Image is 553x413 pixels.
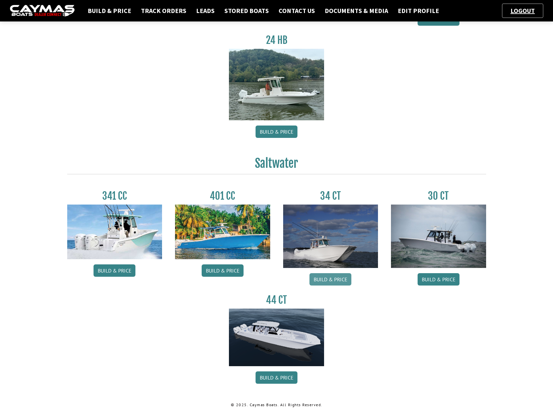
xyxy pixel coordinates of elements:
h3: 34 CT [283,190,378,202]
img: 44ct_background.png [229,309,324,366]
img: 30_CT_photo_shoot_for_caymas_connect.jpg [391,205,486,268]
a: Build & Price [256,126,297,138]
h3: 30 CT [391,190,486,202]
a: Edit Profile [395,7,442,15]
img: 401CC_thumb.pg.jpg [175,205,270,259]
a: Build & Price [418,273,459,286]
a: Track Orders [138,7,190,15]
h3: 341 CC [67,190,162,202]
a: Stored Boats [221,7,272,15]
h2: Saltwater [67,156,486,174]
p: © 2025. Caymas Boats. All Rights Reserved. [67,402,486,408]
a: Build & Price [84,7,134,15]
h3: 24 HB [229,34,324,46]
a: Logout [507,7,538,15]
img: caymas-dealer-connect-2ed40d3bc7270c1d8d7ffb4b79bf05adc795679939227970def78ec6f6c03838.gif [10,5,75,17]
img: Caymas_34_CT_pic_1.jpg [283,205,378,268]
img: 341CC-thumbjpg.jpg [67,205,162,259]
a: Contact Us [275,7,318,15]
a: Build & Price [309,273,351,286]
img: 24_HB_thumbnail.jpg [229,49,324,120]
a: Build & Price [256,371,297,384]
a: Build & Price [94,264,135,277]
a: Documents & Media [321,7,391,15]
a: Leads [193,7,218,15]
h3: 401 CC [175,190,270,202]
a: Build & Price [202,264,244,277]
h3: 44 CT [229,294,324,306]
